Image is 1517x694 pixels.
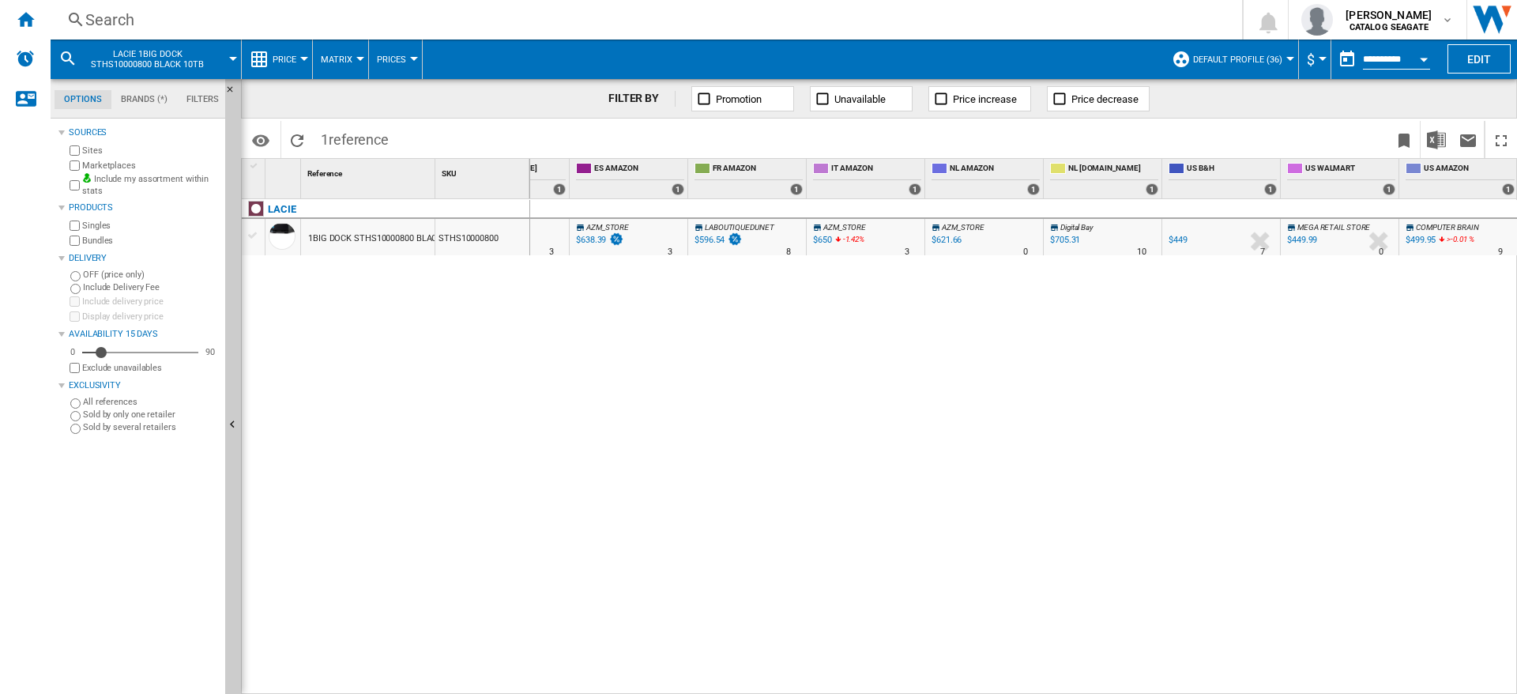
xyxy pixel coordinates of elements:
div: FR AMAZON 1 offers sold by FR AMAZON [691,159,806,198]
label: Bundles [82,235,219,247]
span: US AMAZON [1424,163,1515,176]
span: >-0.01 [1447,235,1466,243]
button: Send this report by email [1452,121,1484,158]
span: COMPUTER BRAIN [1416,223,1479,232]
button: Reload [281,121,313,158]
label: All references [83,396,219,408]
div: Sort None [269,159,300,183]
input: Singles [70,221,80,231]
div: $638.39 [576,235,606,245]
span: AZM_STORE [942,223,984,232]
div: $596.54 [692,232,743,248]
input: Sold by several retailers [70,424,81,434]
input: Include my assortment within stats [70,175,80,195]
div: 1 offers sold by NL BOL.COM [1146,183,1158,195]
img: alerts-logo.svg [16,49,35,68]
div: NL [DOMAIN_NAME] 1 offers sold by NL BOL.COM [1047,159,1161,198]
md-menu: Currency [1299,40,1331,79]
label: Include delivery price [82,296,219,307]
div: 1BIG DOCK STHS10000800 BLACK 10TB [308,221,465,257]
div: $449 [1169,235,1188,245]
input: Display delivery price [70,311,80,322]
span: Prices [377,55,406,65]
div: $650 [813,235,832,245]
label: Include Delivery Fee [83,281,219,293]
label: Sold by several retailers [83,421,219,433]
input: OFF (price only) [70,271,81,281]
label: Marketplaces [82,160,219,172]
span: ES AMAZON [594,163,684,176]
md-tab-item: Brands (*) [111,90,177,109]
div: Delivery Time : 0 day [1023,244,1028,260]
div: ES AMAZON 1 offers sold by ES AMAZON [573,159,687,198]
div: $499.95 [1403,232,1436,248]
div: 1 offers sold by IT AMAZON [909,183,921,195]
div: $499.95 [1406,235,1436,245]
span: NL [DOMAIN_NAME] [1068,163,1158,176]
button: Price decrease [1047,86,1150,111]
span: [PERSON_NAME] [1346,7,1432,23]
input: Bundles [70,236,80,246]
button: Unavailable [810,86,913,111]
div: US WALMART 1 offers sold by US WALMART [1284,159,1398,198]
div: Delivery Time : 10 days [1137,244,1146,260]
div: $449 [1166,232,1188,248]
button: Open calendar [1410,43,1438,71]
div: Price [250,40,304,79]
span: FR AMAZON [713,163,803,176]
button: Options [245,126,277,154]
label: Include my assortment within stats [82,173,219,198]
div: Products [69,202,219,214]
button: Prices [377,40,414,79]
button: Matrix [321,40,360,79]
div: LACIE 1BIG DOCK STHS10000800 BLACK 10TB [58,40,233,79]
span: Price [273,55,296,65]
span: US WALMART [1305,163,1395,176]
b: CATALOG SEAGATE [1349,22,1429,32]
button: Price [273,40,304,79]
div: $621.66 [929,232,962,248]
span: AZM_STORE [586,223,629,232]
button: $ [1307,40,1323,79]
button: Price increase [928,86,1031,111]
i: % [1445,232,1455,251]
img: profile.jpg [1301,4,1333,36]
span: US B&H [1187,163,1277,176]
div: $650 [811,232,832,248]
button: Bookmark this report [1388,121,1420,158]
div: Delivery Time : 3 days [668,244,672,260]
md-slider: Availability [82,345,198,360]
md-tab-item: Options [55,90,111,109]
span: Price decrease [1071,93,1139,105]
div: 1 offers sold by NL AMAZON [1027,183,1040,195]
div: 1 offers sold by AMAZON.CO.UK [553,183,566,195]
span: Promotion [716,93,762,105]
div: Delivery Time : 9 days [1498,244,1503,260]
div: Default profile (36) [1172,40,1290,79]
label: Exclude unavailables [82,362,219,374]
div: Delivery Time : 0 day [1379,244,1383,260]
span: NL AMAZON [950,163,1040,176]
div: 0 [66,346,79,358]
div: Search [85,9,1201,31]
button: Edit [1447,44,1511,74]
span: Digital Bay [1060,223,1094,232]
button: Default profile (36) [1193,40,1290,79]
input: Display delivery price [70,363,80,373]
button: LACIE 1BIG DOCK STHS10000800 BLACK 10TB [84,40,227,79]
div: US B&H 1 offers sold by US B&H [1165,159,1280,198]
div: SKU Sort None [439,159,529,183]
span: Default profile (36) [1193,55,1282,65]
div: Sort None [439,159,529,183]
span: AZM_STORE [823,223,866,232]
span: LACIE 1BIG DOCK STHS10000800 BLACK 10TB [84,49,211,70]
input: Include delivery price [70,296,80,307]
div: 1 offers sold by ES AMAZON [672,183,684,195]
div: $449.99 [1287,235,1317,245]
div: Delivery Time : 3 days [905,244,909,260]
div: $705.31 [1048,232,1080,248]
div: Delivery [69,252,219,265]
i: % [841,232,851,251]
